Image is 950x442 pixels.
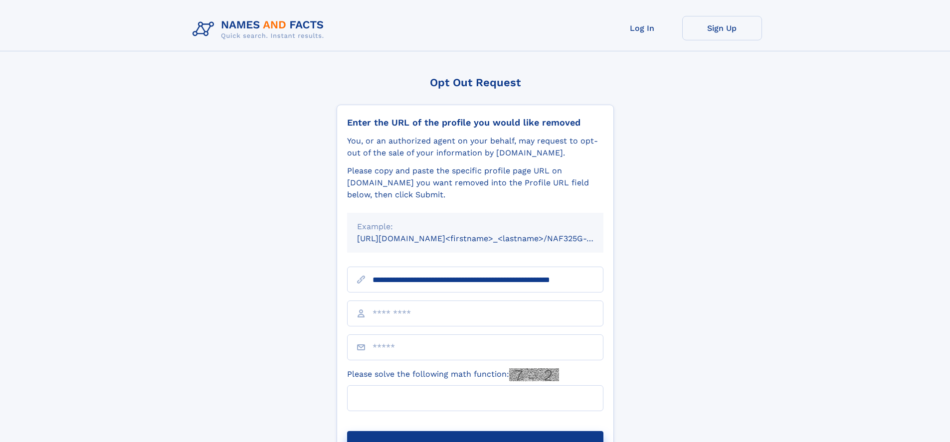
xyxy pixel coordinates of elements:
[602,16,682,40] a: Log In
[189,16,332,43] img: Logo Names and Facts
[682,16,762,40] a: Sign Up
[347,165,603,201] div: Please copy and paste the specific profile page URL on [DOMAIN_NAME] you want removed into the Pr...
[347,368,559,381] label: Please solve the following math function:
[347,117,603,128] div: Enter the URL of the profile you would like removed
[347,135,603,159] div: You, or an authorized agent on your behalf, may request to opt-out of the sale of your informatio...
[337,76,614,89] div: Opt Out Request
[357,221,593,233] div: Example:
[357,234,622,243] small: [URL][DOMAIN_NAME]<firstname>_<lastname>/NAF325G-xxxxxxxx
